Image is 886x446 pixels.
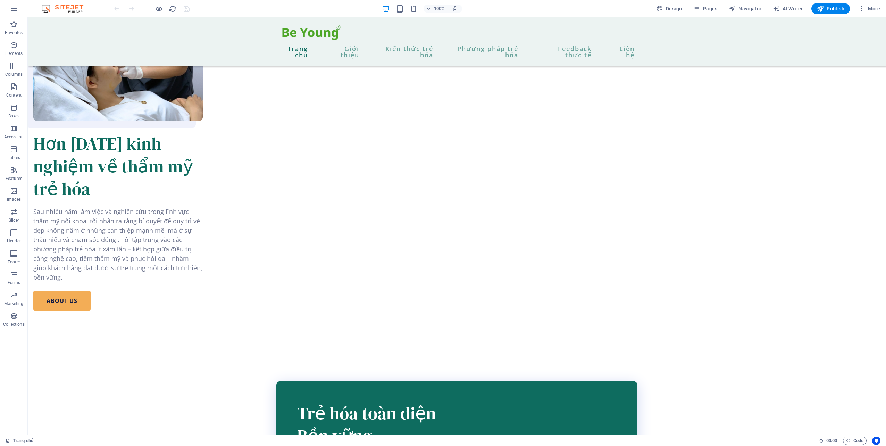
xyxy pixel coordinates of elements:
span: Design [656,5,682,12]
button: reload [168,5,177,13]
p: Elements [5,51,23,56]
div: Design (Ctrl+Alt+Y) [653,3,685,14]
i: On resize automatically adjust zoom level to fit chosen device. [452,6,458,12]
p: Content [6,92,22,98]
p: Forms [8,280,20,286]
p: Slider [9,217,19,223]
span: More [858,5,880,12]
p: Images [7,197,21,202]
p: Features [6,176,22,181]
button: Navigator [726,3,764,14]
p: Accordion [4,134,24,140]
p: Marketing [4,301,23,306]
button: 100% [424,5,448,13]
p: Favorites [5,30,23,35]
button: Design [653,3,685,14]
button: More [855,3,883,14]
span: : [831,438,832,443]
button: Pages [690,3,720,14]
span: 00 00 [826,437,837,445]
img: Editor Logo [40,5,92,13]
button: Code [843,437,867,445]
p: Boxes [8,113,20,119]
a: Click to cancel selection. Double-click to open Pages [6,437,33,445]
p: Tables [8,155,20,160]
p: Collections [3,322,24,327]
span: AI Writer [773,5,803,12]
i: Reload page [169,5,177,13]
button: Click here to leave preview mode and continue editing [154,5,163,13]
span: Code [846,437,863,445]
h6: 100% [434,5,445,13]
button: Publish [811,3,850,14]
p: Columns [5,72,23,77]
p: Footer [8,259,20,265]
span: Pages [693,5,717,12]
span: Publish [817,5,844,12]
p: Header [7,238,21,244]
button: AI Writer [770,3,806,14]
button: Usercentrics [872,437,880,445]
span: Navigator [729,5,762,12]
h6: Session time [819,437,837,445]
